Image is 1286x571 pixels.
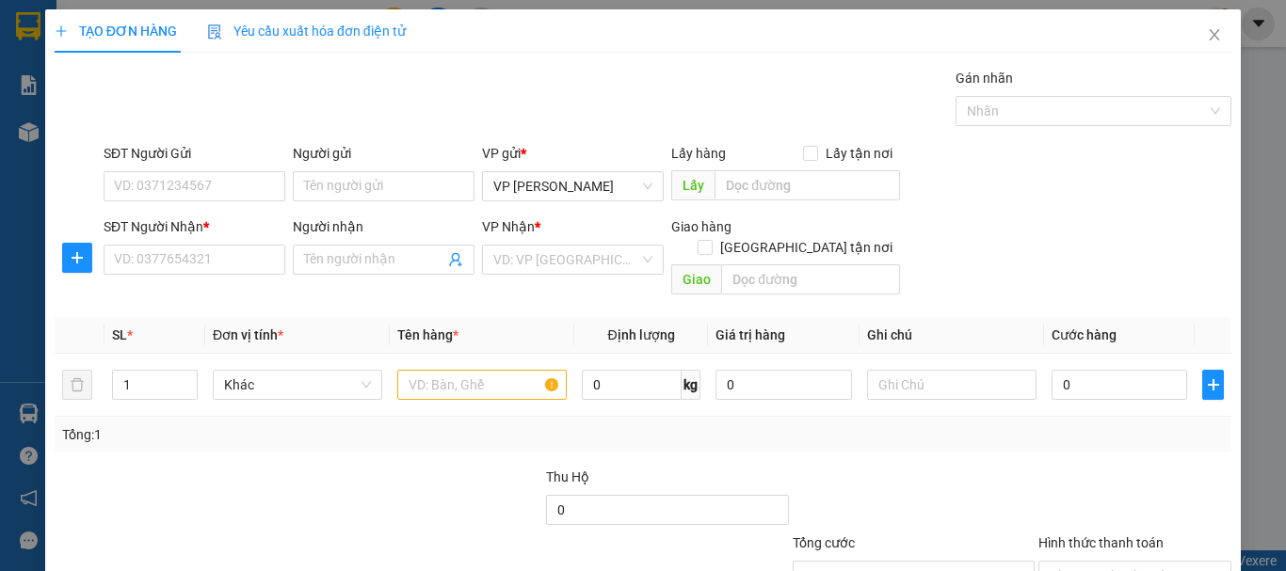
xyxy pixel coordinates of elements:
[112,327,127,342] span: SL
[607,327,674,342] span: Định lượng
[818,143,900,164] span: Lấy tận nơi
[207,24,222,40] img: icon
[62,424,498,445] div: Tổng: 1
[1052,327,1117,342] span: Cước hàng
[546,469,589,484] span: Thu Hộ
[1188,9,1241,62] button: Close
[104,216,285,237] div: SĐT Người Nhận
[62,370,92,400] button: delete
[721,264,900,294] input: Dọc đường
[104,143,285,164] div: SĐT Người Gửi
[482,219,535,234] span: VP Nhận
[1038,535,1164,550] label: Hình thức thanh toán
[397,327,458,342] span: Tên hàng
[715,370,851,400] input: 0
[956,71,1013,86] label: Gán nhãn
[293,143,474,164] div: Người gửi
[715,327,785,342] span: Giá trị hàng
[293,216,474,237] div: Người nhận
[713,237,900,258] span: [GEOGRAPHIC_DATA] tận nơi
[671,170,715,200] span: Lấy
[1203,377,1223,392] span: plus
[448,252,463,267] span: user-add
[63,250,91,265] span: plus
[224,371,371,399] span: Khác
[493,172,652,200] span: VP Thành Thái
[397,370,567,400] input: VD: Bàn, Ghế
[671,264,721,294] span: Giao
[1202,370,1224,400] button: plus
[62,243,92,273] button: plus
[55,24,68,38] span: plus
[867,370,1037,400] input: Ghi Chú
[671,219,731,234] span: Giao hàng
[482,143,664,164] div: VP gửi
[55,24,177,39] span: TẠO ĐƠN HÀNG
[213,327,283,342] span: Đơn vị tính
[207,24,406,39] span: Yêu cầu xuất hóa đơn điện tử
[1207,27,1222,42] span: close
[682,370,700,400] span: kg
[671,146,726,161] span: Lấy hàng
[715,170,900,200] input: Dọc đường
[793,535,855,550] span: Tổng cước
[860,317,1044,354] th: Ghi chú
